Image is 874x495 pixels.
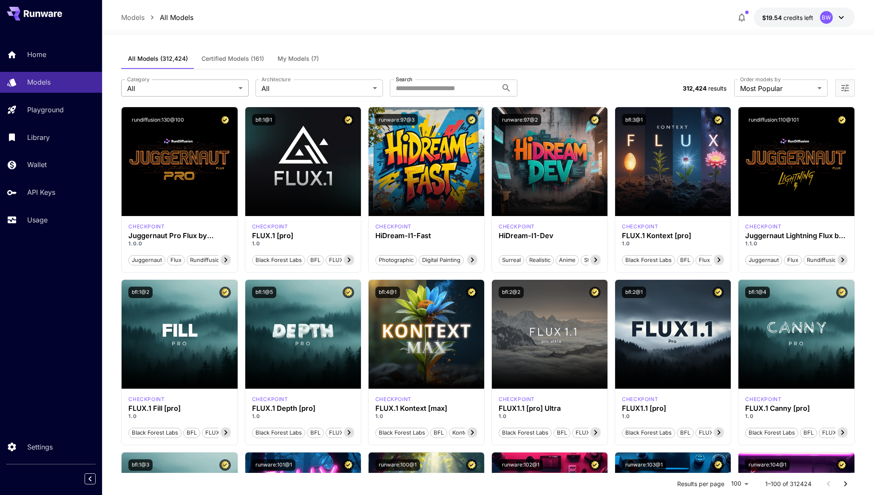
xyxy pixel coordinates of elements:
[121,12,193,23] nav: breadcrumb
[326,256,365,265] span: FLUX.1 [pro]
[430,427,447,438] button: BFL
[622,232,724,240] div: FLUX.1 Kontext [pro]
[128,412,230,420] p: 1.0
[589,114,601,125] button: Certified Model – Vetted for best performance and includes a commercial license.
[499,254,524,265] button: Surreal
[252,287,276,298] button: bfl:1@5
[128,232,230,240] div: Juggernaut Pro Flux by RunDiffusion
[252,427,305,438] button: Black Forest Labs
[219,459,231,471] button: Certified Model – Vetted for best performance and includes a commercial license.
[695,427,737,438] button: FLUX1.1 [pro]
[85,473,96,484] button: Collapse sidebar
[127,83,235,94] span: All
[622,240,724,247] p: 1.0
[499,427,552,438] button: Black Forest Labs
[27,77,51,87] p: Models
[622,223,658,230] p: checkpoint
[253,429,305,437] span: Black Forest Labs
[128,223,165,230] p: checkpoint
[27,49,46,60] p: Home
[677,254,694,265] button: BFL
[128,223,165,230] div: FLUX.1 D
[622,287,646,298] button: bfl:2@1
[167,254,185,265] button: flux
[804,256,843,265] span: rundiffusion
[375,287,400,298] button: bfl:4@1
[499,395,535,403] div: fluxultra
[745,395,781,403] p: checkpoint
[419,254,464,265] button: Digital Painting
[622,395,658,403] div: fluxpro
[375,223,411,230] p: checkpoint
[261,83,369,94] span: All
[202,427,250,438] button: FLUX.1 Fill [pro]
[167,256,184,265] span: flux
[128,395,165,403] div: fluxpro
[712,287,724,298] button: Certified Model – Vetted for best performance and includes a commercial license.
[712,459,724,471] button: Certified Model – Vetted for best performance and includes a commercial license.
[252,412,354,420] p: 1.0
[745,404,847,412] h3: FLUX.1 Canny [pro]
[376,256,417,265] span: Photographic
[326,254,365,265] button: FLUX.1 [pro]
[622,412,724,420] p: 1.0
[202,429,250,437] span: FLUX.1 Fill [pro]
[745,114,802,125] button: rundiffusion:110@101
[27,215,48,225] p: Usage
[837,475,854,492] button: Go to next page
[252,240,354,247] p: 1.0
[128,55,188,63] span: All Models (312,424)
[765,480,812,488] p: 1–100 of 312424
[622,114,646,125] button: bfl:3@1
[375,404,477,412] div: FLUX.1 Kontext [max]
[128,427,182,438] button: Black Forest Labs
[375,427,428,438] button: Black Forest Labs
[581,256,607,265] span: Stylized
[499,223,535,230] div: HiDream Dev
[762,13,813,22] div: $19.53871
[375,412,477,420] p: 1.0
[128,254,165,265] button: juggernaut
[449,427,476,438] button: Kontext
[499,404,601,412] h3: FLUX1.1 [pro] Ultra
[183,427,200,438] button: BFL
[499,223,535,230] p: checkpoint
[375,395,411,403] p: checkpoint
[252,395,288,403] p: checkpoint
[589,287,601,298] button: Certified Model – Vetted for best performance and includes a commercial license.
[375,459,420,471] button: runware:100@1
[27,159,47,170] p: Wallet
[573,429,627,437] span: FLUX1.1 [pro] Ultra
[553,427,570,438] button: BFL
[466,114,477,125] button: Certified Model – Vetted for best performance and includes a commercial license.
[746,256,782,265] span: juggernaut
[622,429,675,437] span: Black Forest Labs
[91,471,102,486] div: Collapse sidebar
[803,254,843,265] button: rundiffusion
[745,232,847,240] h3: Juggernaut Lightning Flux by RunDiffusion
[121,12,145,23] p: Models
[784,256,801,265] span: flux
[745,412,847,420] p: 1.0
[343,287,354,298] button: Certified Model – Vetted for best performance and includes a commercial license.
[252,223,288,230] p: checkpoint
[343,459,354,471] button: Certified Model – Vetted for best performance and includes a commercial license.
[622,254,675,265] button: Black Forest Labs
[252,254,305,265] button: Black Forest Labs
[160,12,193,23] a: All Models
[589,459,601,471] button: Certified Model – Vetted for best performance and includes a commercial license.
[219,287,231,298] button: Certified Model – Vetted for best performance and includes a commercial license.
[696,429,737,437] span: FLUX1.1 [pro]
[128,395,165,403] p: checkpoint
[252,232,354,240] div: FLUX.1 [pro]
[800,429,817,437] span: BFL
[556,256,579,265] span: Anime
[252,404,354,412] div: FLUX.1 Depth [pro]
[307,427,324,438] button: BFL
[128,404,230,412] div: FLUX.1 Fill [pro]
[708,85,726,92] span: results
[740,83,814,94] span: Most Popular
[252,395,288,403] div: fluxpro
